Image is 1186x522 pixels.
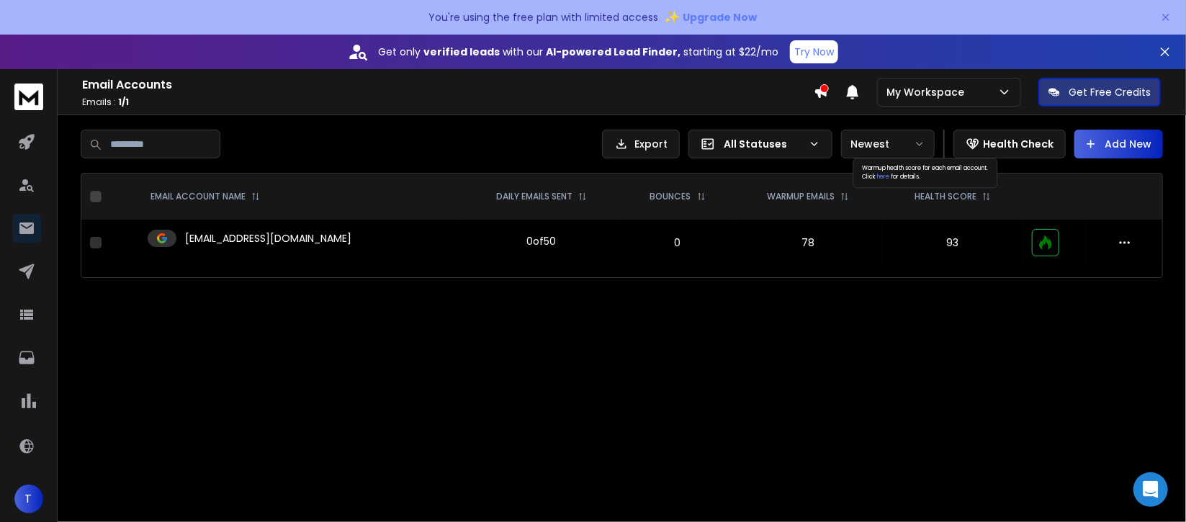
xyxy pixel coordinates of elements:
p: All Statuses [724,137,803,151]
p: Health Check [983,137,1054,151]
button: Add New [1074,130,1163,158]
div: Open Intercom Messenger [1133,472,1168,507]
p: You're using the free plan with limited access [429,10,659,24]
strong: verified leads [423,45,500,59]
span: Upgrade Now [683,10,758,24]
span: 1 / 1 [118,96,129,108]
p: Emails : [82,96,814,108]
button: Try Now [790,40,838,63]
img: logo [14,84,43,110]
p: Try Now [794,45,834,59]
div: EMAIL ACCOUNT NAME [151,191,260,202]
p: My Workspace [886,85,970,99]
button: Get Free Credits [1038,78,1161,107]
p: BOUNCES [650,191,691,202]
p: DAILY EMAILS SENT [496,191,572,202]
strong: AI-powered Lead Finder, [546,45,680,59]
button: Health Check [953,130,1066,158]
p: 0 [631,235,725,250]
button: T [14,485,43,513]
p: HEALTH SCORE [915,191,976,202]
span: ✨ [665,7,680,27]
a: here [878,173,890,181]
p: WARMUP EMAILS [767,191,835,202]
h1: Email Accounts [82,76,814,94]
button: Newest [841,130,935,158]
button: ✨Upgrade Now [665,3,758,32]
button: Export [602,130,680,158]
td: 78 [733,220,882,266]
p: Get only with our starting at $22/mo [378,45,778,59]
p: Get Free Credits [1069,85,1151,99]
p: [EMAIL_ADDRESS][DOMAIN_NAME] [185,231,351,246]
td: 93 [882,220,1023,266]
span: Warmup health score for each email account. Click for details. [863,164,989,181]
div: 0 of 50 [526,234,556,248]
